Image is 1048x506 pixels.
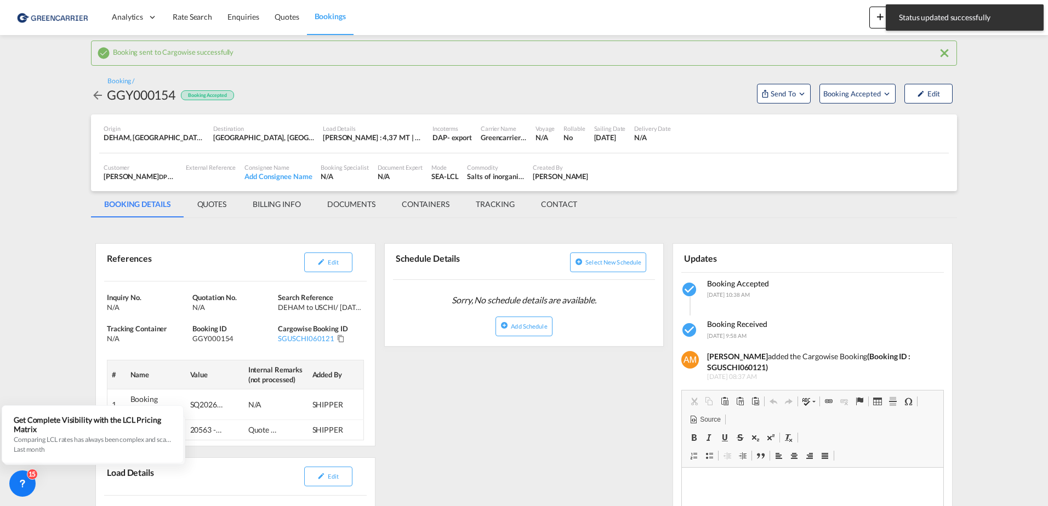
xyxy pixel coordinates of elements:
div: Booking Specialist [321,163,368,171]
md-icon: icon-checkbox-marked-circle [681,281,699,298]
md-tab-item: TRACKING [463,191,528,217]
a: Center [787,449,802,463]
div: Perrysburg, OH, Ohio, 43551, United States, North America, Americas [213,133,314,142]
span: Search Reference [278,293,333,302]
button: icon-pencilEdit [904,84,953,104]
div: N/A [248,399,281,410]
div: 13 Oct 2025 [594,133,626,142]
span: Booking Accepted [707,279,769,288]
md-tab-item: CONTACT [528,191,590,217]
div: Carrier Name [481,124,527,133]
img: 1378a7308afe11ef83610d9e779c6b34.png [16,5,90,30]
div: Destination [213,124,314,133]
span: Edit [328,473,338,480]
a: Bold (Ctrl+B) [686,430,702,445]
a: Underline (Ctrl+U) [717,430,732,445]
span: Cargowise Booking ID [278,324,348,333]
div: Mode [431,163,458,171]
button: icon-pencilEdit [304,252,352,272]
span: Booking Received [707,319,767,329]
div: Load Details [104,462,158,491]
span: [DATE] 10:38 AM [707,291,750,298]
div: N/A [321,171,368,181]
div: DAP [432,133,447,142]
button: Open demo menu [757,84,811,104]
div: GGY000154 [192,334,275,343]
div: [PERSON_NAME] [104,171,177,181]
md-tab-item: BOOKING DETAILS [91,191,184,217]
a: Unlink [836,394,852,409]
div: N/A [107,302,190,312]
td: SHIPPER [308,420,364,440]
span: Booking sent to Cargowise successfully [113,45,233,56]
button: Open demo menu [819,84,896,104]
div: SGUSCHI060121 [278,334,334,343]
div: External Reference [186,163,236,171]
div: Booking / [107,77,134,86]
body: Editor, editor4 [11,11,250,22]
div: Commodity [467,163,524,171]
div: Sailing Date [594,124,626,133]
th: Internal Remarks (not processed) [244,360,308,389]
button: icon-plus 400-fgNewicon-chevron-down [869,7,919,28]
span: Source [698,415,720,424]
div: Salts of inorganic acids or peroxoacids nesoi [467,171,524,181]
th: Name [126,360,186,389]
md-pagination-wrapper: Use the left and right arrow keys to navigate between tabs [91,191,590,217]
div: Greencarrier Consolidators [481,133,527,142]
div: Created By [533,163,588,171]
span: Rate Search [173,12,212,21]
a: Align Left [771,449,787,463]
div: Updates [681,248,810,267]
div: Schedule Details [393,248,522,275]
md-tab-item: BILLING INFO [240,191,314,217]
a: Source [686,412,724,427]
div: Chau Ngoc Hua [533,171,588,181]
a: Paste as plain text (Ctrl+Shift+V) [732,394,748,409]
td: Booking Reference [126,389,186,420]
th: # [107,360,126,389]
div: DEHAM, Hamburg, Germany, Western Europe, Europe [104,133,204,142]
md-icon: icon-pencil [317,472,325,480]
div: References [104,248,233,277]
a: Subscript [748,430,763,445]
span: Send To [770,88,797,99]
div: Document Expert [378,163,423,171]
a: Decrease Indent [720,449,735,463]
div: N/A [536,133,555,142]
md-icon: icon-plus-circle [500,321,508,329]
button: icon-pencilEdit [304,467,352,486]
a: Paste (Ctrl+V) [717,394,732,409]
md-icon: icon-pencil [917,90,925,97]
div: No [563,133,585,142]
div: Origin [104,124,204,133]
strong: (Booking ID : SGUSCHI060121) [707,352,910,372]
div: DEHAM to USCHI/ 13 October, 2025 [278,302,361,312]
span: Analytics [112,12,143,22]
div: N/A [634,133,671,142]
a: Justify [817,449,833,463]
a: Superscript [763,430,778,445]
md-icon: icon-close [938,47,951,60]
span: Booking ID [192,324,227,333]
div: SQ2026681 [190,399,223,410]
span: Tracking Container [107,324,167,333]
div: N/A [378,171,423,181]
a: Undo (Ctrl+Z) [766,394,781,409]
a: Remove Format [781,430,796,445]
a: Table [870,394,885,409]
a: Anchor [852,394,867,409]
span: Booking Accepted [823,88,882,99]
a: Align Right [802,449,817,463]
span: Select new schedule [585,258,641,266]
a: Increase Indent [735,449,750,463]
div: Customer [104,163,177,171]
a: Strikethrough [732,430,748,445]
md-icon: icon-plus-circle [575,258,583,266]
md-icon: icon-checkbox-marked-circle [97,47,110,60]
md-icon: Click to Copy [337,335,345,342]
span: Bookings [315,12,346,21]
md-icon: icon-plus 400-fg [874,10,887,23]
md-icon: icon-checkbox-marked-circle [681,321,699,339]
div: icon-arrow-left [91,86,107,104]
